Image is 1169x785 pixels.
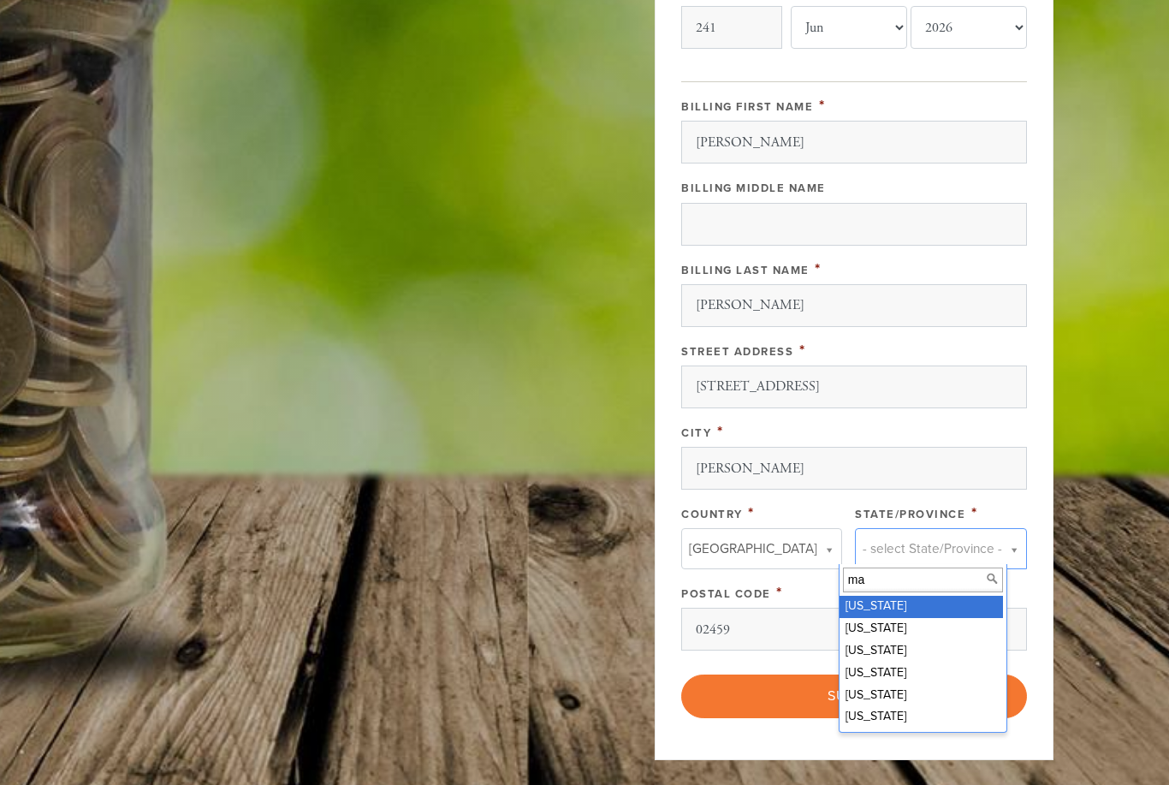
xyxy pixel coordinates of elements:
[840,706,1003,729] div: [US_STATE]
[840,640,1003,663] div: [US_STATE]
[840,685,1003,707] div: [US_STATE]
[840,618,1003,640] div: [US_STATE]
[840,596,1003,618] div: [US_STATE]
[840,663,1003,685] div: [US_STATE]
